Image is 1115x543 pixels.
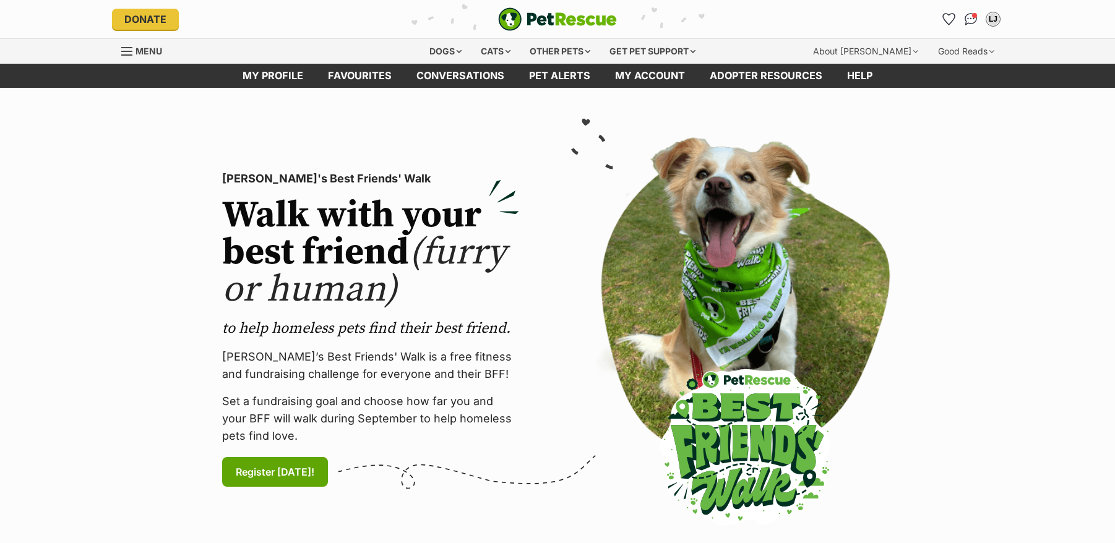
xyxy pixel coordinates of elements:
[939,9,958,29] a: Favourites
[498,7,617,31] a: PetRescue
[222,457,328,487] a: Register [DATE]!
[222,197,519,309] h2: Walk with your best friend
[835,64,885,88] a: Help
[983,9,1003,29] button: My account
[222,393,519,445] p: Set a fundraising goal and choose how far you and your BFF will walk during September to help hom...
[136,46,162,56] span: Menu
[603,64,697,88] a: My account
[236,464,314,479] span: Register [DATE]!
[230,64,316,88] a: My profile
[498,7,617,31] img: logo-e224e6f780fb5917bec1dbf3a21bbac754714ae5b6737aabdf751b685950b380.svg
[472,39,519,64] div: Cats
[222,170,519,187] p: [PERSON_NAME]'s Best Friends' Walk
[421,39,470,64] div: Dogs
[222,348,519,383] p: [PERSON_NAME]’s Best Friends' Walk is a free fitness and fundraising challenge for everyone and t...
[316,64,404,88] a: Favourites
[121,39,171,61] a: Menu
[517,64,603,88] a: Pet alerts
[961,9,981,29] a: Conversations
[601,39,704,64] div: Get pet support
[222,229,506,313] span: (furry or human)
[965,13,978,25] img: chat-41dd97257d64d25036548639549fe6c8038ab92f7586957e7f3b1b290dea8141.svg
[929,39,1003,64] div: Good Reads
[112,9,179,30] a: Donate
[804,39,927,64] div: About [PERSON_NAME]
[222,319,519,338] p: to help homeless pets find their best friend.
[521,39,599,64] div: Other pets
[987,13,999,25] div: LJ
[404,64,517,88] a: conversations
[939,9,1003,29] ul: Account quick links
[697,64,835,88] a: Adopter resources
